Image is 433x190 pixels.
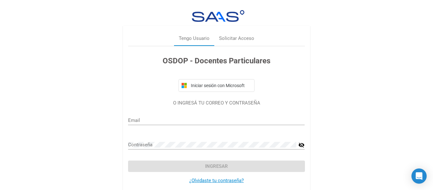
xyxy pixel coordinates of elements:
[190,83,252,88] span: Iniciar sesión con Microsoft
[128,55,305,66] h3: OSDOP - Docentes Particulares
[128,161,305,172] button: Ingresar
[178,79,255,92] button: Iniciar sesión con Microsoft
[298,141,305,149] mat-icon: visibility_off
[179,35,210,42] div: Tengo Usuario
[128,99,305,107] p: O INGRESÁ TU CORREO Y CONTRASEÑA
[219,35,254,42] div: Solicitar Acceso
[411,168,427,184] div: Open Intercom Messenger
[205,163,228,169] span: Ingresar
[189,178,244,183] a: ¿Olvidaste tu contraseña?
